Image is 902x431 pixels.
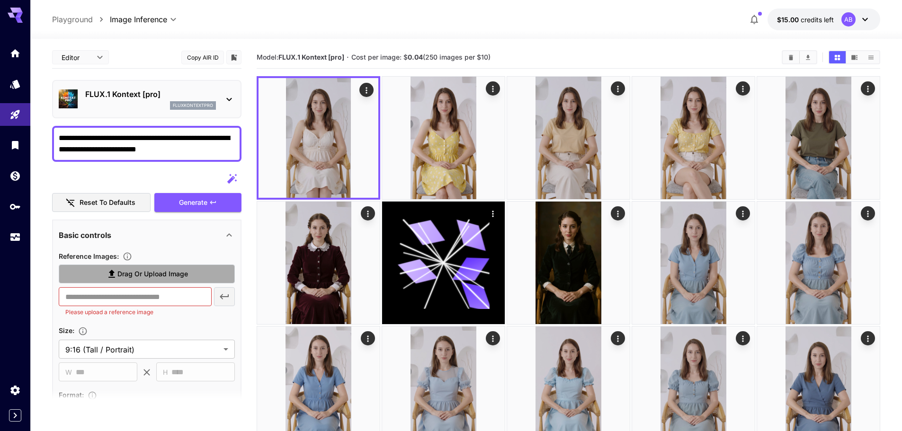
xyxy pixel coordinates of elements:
[9,384,21,396] div: Settings
[117,268,188,280] span: Drag or upload image
[65,344,220,355] span: 9:16 (Tall / Portrait)
[736,81,750,96] div: Actions
[65,308,205,317] p: Please upload a reference image
[173,102,213,109] p: fluxkontextpro
[361,331,375,345] div: Actions
[179,197,207,209] span: Generate
[59,224,235,246] div: Basic controls
[361,206,375,220] div: Actions
[486,331,500,345] div: Actions
[59,252,119,260] span: Reference Images :
[257,202,380,324] img: 9k=
[736,206,750,220] div: Actions
[347,52,349,63] p: ·
[801,16,834,24] span: credits left
[863,51,879,63] button: Show images in list view
[777,15,834,25] div: $15.0018
[829,51,846,63] button: Show images in grid view
[507,202,630,324] img: 9k=
[408,53,423,61] b: 0.04
[861,331,875,345] div: Actions
[59,264,235,284] label: Drag or upload image
[62,53,91,62] span: Editor
[757,202,880,324] img: 9k=
[278,53,344,61] b: FLUX.1 Kontext [pro]
[9,78,21,90] div: Models
[359,83,374,97] div: Actions
[782,50,817,64] div: Clear ImagesDownload All
[9,231,21,243] div: Usage
[486,81,500,96] div: Actions
[9,170,21,182] div: Wallet
[841,12,856,26] div: AB
[507,77,630,199] img: Z
[351,53,491,61] span: Cost per image: $ (250 images per $10)
[632,202,755,324] img: 2Q==
[736,331,750,345] div: Actions
[110,14,167,25] span: Image Inference
[154,193,241,212] button: Generate
[257,53,344,61] span: Model:
[800,51,816,63] button: Download All
[382,77,505,199] img: 2Q==
[846,51,863,63] button: Show images in video view
[611,331,625,345] div: Actions
[163,367,168,378] span: H
[861,81,875,96] div: Actions
[486,206,500,220] div: Actions
[119,252,136,261] button: Upload a reference image to guide the result. This is needed for Image-to-Image or Inpainting. Su...
[59,229,111,241] p: Basic controls
[52,193,151,212] button: Reset to defaults
[59,85,235,114] div: FLUX.1 Kontext [pro]fluxkontextpro
[9,47,21,59] div: Home
[181,51,224,64] button: Copy AIR ID
[757,77,880,199] img: 2Q==
[259,78,378,198] img: 2Q==
[768,9,880,30] button: $15.0018AB
[611,206,625,220] div: Actions
[9,409,21,422] button: Expand sidebar
[632,77,755,199] img: 9k=
[783,51,799,63] button: Clear Images
[611,81,625,96] div: Actions
[52,14,110,25] nav: breadcrumb
[52,14,93,25] a: Playground
[9,201,21,212] div: API Keys
[828,50,880,64] div: Show images in grid viewShow images in video viewShow images in list view
[9,139,21,151] div: Library
[59,326,74,334] span: Size :
[85,88,216,100] p: FLUX.1 Kontext [pro]
[861,206,875,220] div: Actions
[9,109,21,121] div: Playground
[74,326,91,336] button: Adjust the dimensions of the generated image by specifying its width and height in pixels, or sel...
[65,367,72,378] span: W
[230,52,238,63] button: Add to library
[777,16,801,24] span: $15.00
